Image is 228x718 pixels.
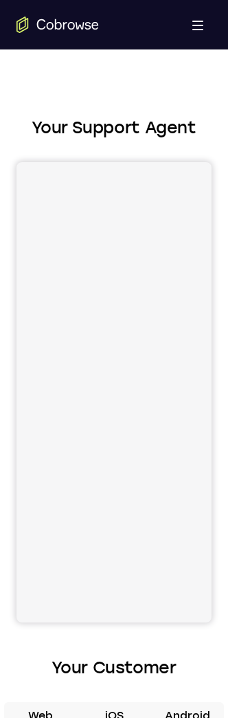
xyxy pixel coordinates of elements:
[16,655,212,680] h2: Your Customer
[16,115,212,140] h2: Your Support Agent
[16,16,99,33] a: Go to the home page
[16,162,212,622] iframe: Agent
